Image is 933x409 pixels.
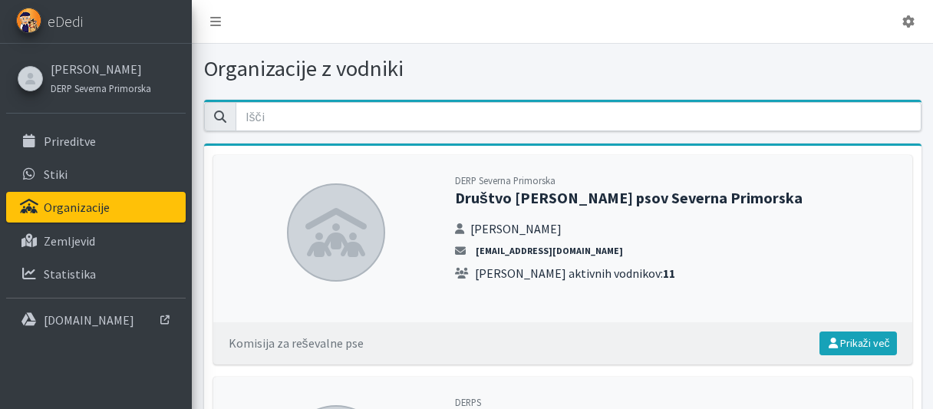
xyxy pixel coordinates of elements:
[44,312,134,328] p: [DOMAIN_NAME]
[6,192,186,223] a: Organizacije
[470,219,562,238] span: [PERSON_NAME]
[44,134,96,149] p: Prireditve
[455,174,556,186] small: DERP Severna Primorska
[51,82,151,94] small: DERP Severna Primorska
[819,331,897,355] a: Prikaži več
[48,10,83,33] span: eDedi
[204,55,557,82] h1: Organizacije z vodniki
[475,264,675,282] span: [PERSON_NAME] aktivnih vodnikov:
[51,60,151,78] a: [PERSON_NAME]
[455,396,481,408] small: DERPS
[236,102,921,131] input: Išči
[229,334,364,352] div: Komisija za reševalne pse
[6,126,186,157] a: Prireditve
[44,167,68,182] p: Stiki
[16,8,41,33] img: eDedi
[663,266,675,281] strong: 11
[44,200,110,215] p: Organizacije
[51,78,151,97] a: DERP Severna Primorska
[44,266,96,282] p: Statistika
[44,233,95,249] p: Zemljevid
[6,226,186,256] a: Zemljevid
[472,244,627,258] a: [EMAIL_ADDRESS][DOMAIN_NAME]
[6,259,186,289] a: Statistika
[6,159,186,190] a: Stiki
[455,189,897,207] h2: Društvo [PERSON_NAME] psov Severna Primorska
[6,305,186,335] a: [DOMAIN_NAME]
